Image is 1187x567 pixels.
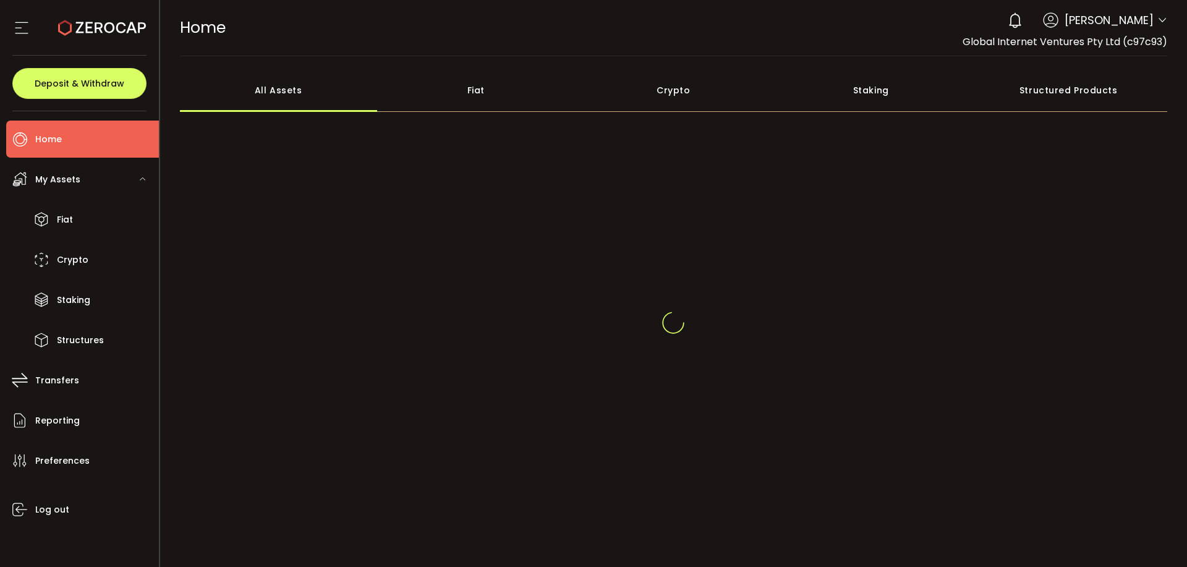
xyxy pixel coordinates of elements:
[35,412,80,430] span: Reporting
[35,452,90,470] span: Preferences
[35,372,79,390] span: Transfers
[180,69,378,112] div: All Assets
[180,17,226,38] span: Home
[35,130,62,148] span: Home
[57,331,104,349] span: Structures
[963,35,1167,49] span: Global Internet Ventures Pty Ltd (c97c93)
[35,501,69,519] span: Log out
[772,69,970,112] div: Staking
[1065,12,1154,28] span: [PERSON_NAME]
[35,79,124,88] span: Deposit & Withdraw
[970,69,1168,112] div: Structured Products
[12,68,147,99] button: Deposit & Withdraw
[575,69,773,112] div: Crypto
[35,171,80,189] span: My Assets
[57,251,88,269] span: Crypto
[57,211,73,229] span: Fiat
[57,291,90,309] span: Staking
[377,69,575,112] div: Fiat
